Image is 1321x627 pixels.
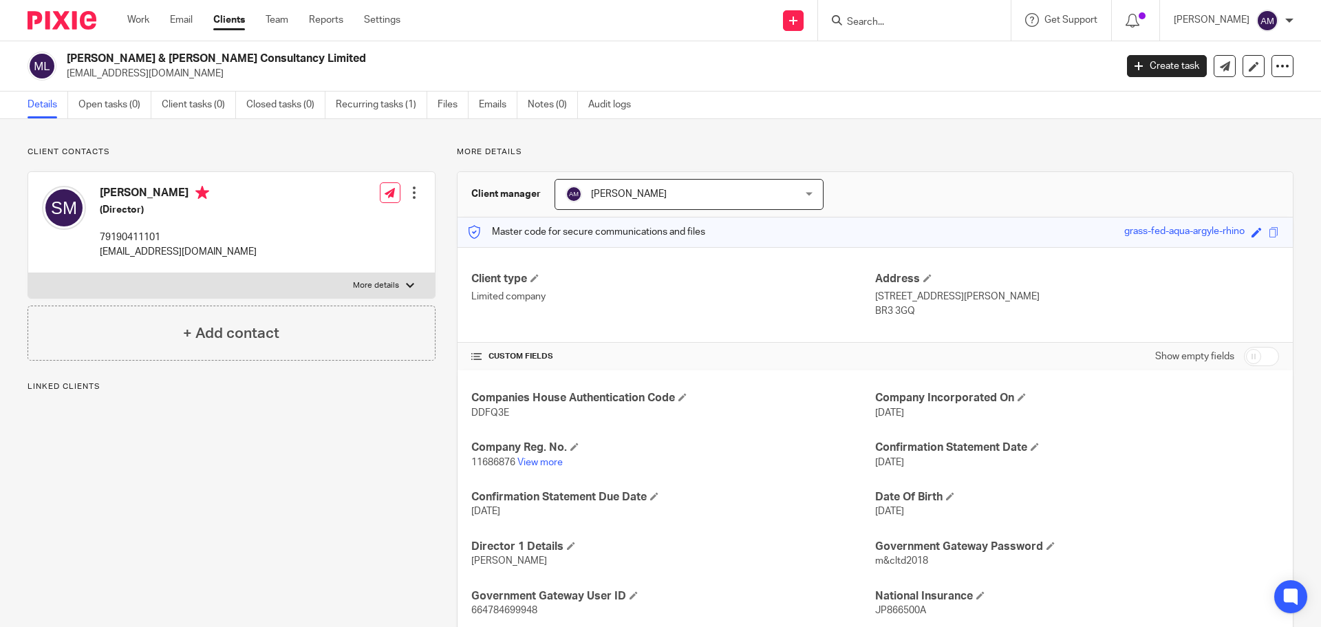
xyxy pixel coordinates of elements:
h3: Client manager [471,187,541,201]
img: svg%3E [566,186,582,202]
h4: Company Reg. No. [471,440,875,455]
p: [STREET_ADDRESS][PERSON_NAME] [875,290,1279,304]
h4: Government Gateway User ID [471,589,875,604]
span: Get Support [1044,15,1097,25]
h4: Date Of Birth [875,490,1279,504]
h2: [PERSON_NAME] & [PERSON_NAME] Consultancy Limited [67,52,899,66]
h4: + Add contact [183,323,279,344]
h4: Government Gateway Password [875,540,1279,554]
h4: Confirmation Statement Date [875,440,1279,455]
a: Audit logs [588,92,641,118]
div: grass-fed-aqua-argyle-rhino [1124,224,1245,240]
p: [EMAIL_ADDRESS][DOMAIN_NAME] [100,245,257,259]
span: JP866500A [875,606,926,615]
p: BR3 3GQ [875,304,1279,318]
p: Limited company [471,290,875,304]
a: Files [438,92,469,118]
a: Clients [213,13,245,27]
p: Linked clients [28,381,436,392]
label: Show empty fields [1155,350,1234,363]
img: Pixie [28,11,96,30]
a: Notes (0) [528,92,578,118]
a: Work [127,13,149,27]
h4: Confirmation Statement Due Date [471,490,875,504]
span: [DATE] [471,507,500,516]
h4: Client type [471,272,875,286]
a: Details [28,92,68,118]
span: m&cltd2018 [875,556,928,566]
a: Email [170,13,193,27]
p: 79190411101 [100,231,257,244]
a: Reports [309,13,343,27]
span: 11686876 [471,458,515,467]
a: Open tasks (0) [78,92,151,118]
a: Closed tasks (0) [246,92,325,118]
h4: National Insurance [875,589,1279,604]
img: svg%3E [42,186,86,230]
a: Recurring tasks (1) [336,92,427,118]
a: Settings [364,13,400,27]
p: Client contacts [28,147,436,158]
a: Create task [1127,55,1207,77]
img: svg%3E [1256,10,1278,32]
span: [DATE] [875,458,904,467]
span: DDFQ3E [471,408,509,418]
span: 664784699948 [471,606,537,615]
p: [EMAIL_ADDRESS][DOMAIN_NAME] [67,67,1106,81]
h5: (Director) [100,203,257,217]
h4: Director 1 Details [471,540,875,554]
input: Search [846,17,969,29]
span: [PERSON_NAME] [471,556,547,566]
span: [PERSON_NAME] [591,189,667,199]
h4: CUSTOM FIELDS [471,351,875,362]
h4: Company Incorporated On [875,391,1279,405]
i: Primary [195,186,209,200]
h4: Address [875,272,1279,286]
p: More details [457,147,1293,158]
h4: Companies House Authentication Code [471,391,875,405]
img: svg%3E [28,52,56,81]
p: [PERSON_NAME] [1174,13,1249,27]
p: More details [353,280,399,291]
a: View more [517,458,563,467]
a: Emails [479,92,517,118]
a: Team [266,13,288,27]
h4: [PERSON_NAME] [100,186,257,203]
p: Master code for secure communications and files [468,225,705,239]
span: [DATE] [875,408,904,418]
span: [DATE] [875,507,904,516]
a: Client tasks (0) [162,92,236,118]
